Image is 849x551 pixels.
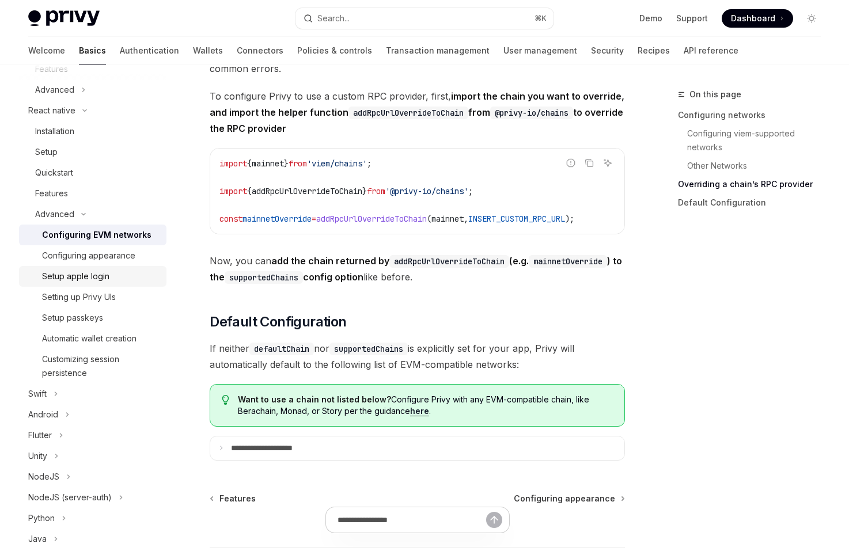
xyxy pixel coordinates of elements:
[19,266,166,287] a: Setup apple login
[385,186,468,196] span: '@privy-io/chains'
[676,13,708,24] a: Support
[19,287,166,307] a: Setting up Privy UIs
[639,13,662,24] a: Demo
[35,83,74,97] div: Advanced
[35,124,74,138] div: Installation
[252,158,284,169] span: mainnet
[210,340,625,373] span: If neither nor is explicitly set for your app, Privy will automatically default to the following ...
[42,311,103,325] div: Setup passkeys
[28,104,75,117] div: React native
[19,487,166,508] button: Toggle NodeJS (server-auth) section
[367,158,372,169] span: ;
[242,214,312,224] span: mainnetOverride
[19,245,166,266] a: Configuring appearance
[238,394,391,404] strong: Want to use a chain not listed below?
[210,253,625,285] span: Now, you can like before.
[19,529,166,549] button: Toggle Java section
[35,145,58,159] div: Setup
[19,142,166,162] a: Setup
[247,186,252,196] span: {
[79,37,106,64] a: Basics
[28,408,58,421] div: Android
[19,508,166,529] button: Toggle Python section
[431,214,464,224] span: mainnet
[28,387,47,401] div: Swift
[120,37,179,64] a: Authentication
[249,343,314,355] code: defaultChain
[19,349,166,383] a: Customizing session persistence
[28,532,47,546] div: Java
[678,106,830,124] a: Configuring networks
[486,512,502,528] button: Send message
[19,79,166,100] button: Toggle Advanced section
[237,37,283,64] a: Connectors
[731,13,775,24] span: Dashboard
[19,383,166,404] button: Toggle Swift section
[211,493,256,504] a: Features
[19,121,166,142] a: Installation
[535,14,547,23] span: ⌘ K
[42,352,160,380] div: Customizing session persistence
[19,446,166,466] button: Toggle Unity section
[28,511,55,525] div: Python
[389,255,509,268] code: addRpcUrlOverrideToChain
[468,186,473,196] span: ;
[678,157,830,175] a: Other Networks
[42,269,109,283] div: Setup apple login
[468,214,565,224] span: INSERT_CUSTOM_RPC_URL
[19,328,166,349] a: Automatic wallet creation
[338,507,486,533] input: Ask a question...
[514,493,624,504] a: Configuring appearance
[362,186,367,196] span: }
[722,9,793,28] a: Dashboard
[19,466,166,487] button: Toggle NodeJS section
[316,214,427,224] span: addRpcUrlOverrideToChain
[284,158,289,169] span: }
[219,158,247,169] span: import
[238,394,613,417] span: Configure Privy with any EVM-compatible chain, like Berachain, Monad, or Story per the guidance .
[222,395,230,405] svg: Tip
[19,425,166,446] button: Toggle Flutter section
[42,228,151,242] div: Configuring EVM networks
[503,37,577,64] a: User management
[19,307,166,328] a: Setup passkeys
[514,493,615,504] span: Configuring appearance
[490,107,573,119] code: @privy-io/chains
[295,8,554,29] button: Open search
[329,343,408,355] code: supportedChains
[28,491,112,504] div: NodeJS (server-auth)
[42,249,135,263] div: Configuring appearance
[638,37,670,64] a: Recipes
[28,10,100,26] img: light logo
[464,214,468,224] span: ,
[565,214,574,224] span: );
[348,107,468,119] code: addRpcUrlOverrideToChain
[600,155,615,170] button: Ask AI
[252,186,362,196] span: addRpcUrlOverrideToChain
[582,155,597,170] button: Copy the contents from the code block
[19,225,166,245] a: Configuring EVM networks
[193,37,223,64] a: Wallets
[42,332,137,345] div: Automatic wallet creation
[367,186,385,196] span: from
[802,9,821,28] button: Toggle dark mode
[225,271,303,284] code: supportedChains
[386,37,490,64] a: Transaction management
[35,187,68,200] div: Features
[678,175,830,193] a: Overriding a chain’s RPC provider
[210,88,625,136] span: To configure Privy to use a custom RPC provider, first,
[35,166,73,180] div: Quickstart
[28,37,65,64] a: Welcome
[591,37,624,64] a: Security
[28,470,59,484] div: NodeJS
[689,88,741,101] span: On this page
[247,158,252,169] span: {
[219,186,247,196] span: import
[312,214,316,224] span: =
[410,406,429,416] a: here
[307,158,367,169] span: 'viem/chains'
[19,100,166,121] button: Toggle React native section
[219,214,242,224] span: const
[35,207,74,221] div: Advanced
[42,290,116,304] div: Setting up Privy UIs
